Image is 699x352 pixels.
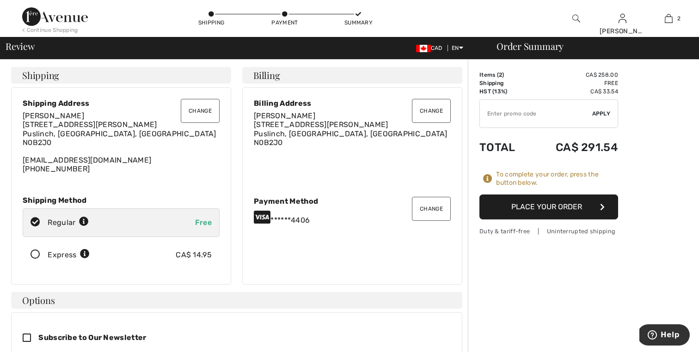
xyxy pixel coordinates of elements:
span: Free [195,218,212,227]
td: HST (13%) [479,87,530,96]
span: [PERSON_NAME] [254,111,315,120]
td: CA$ 33.54 [530,87,618,96]
img: 1ère Avenue [22,7,88,26]
td: CA$ 258.00 [530,71,618,79]
div: Shipping Address [23,99,220,108]
td: CA$ 291.54 [530,132,618,163]
img: My Info [619,13,626,24]
input: Promo code [480,100,592,127]
button: Change [412,197,451,221]
div: Regular [48,217,89,228]
td: Free [530,79,618,87]
td: Items ( ) [479,71,530,79]
div: Shipping Method [23,196,220,205]
button: Change [181,99,220,123]
div: [EMAIL_ADDRESS][DOMAIN_NAME] [PHONE_NUMBER] [23,111,220,173]
span: [STREET_ADDRESS][PERSON_NAME] Puslinch, [GEOGRAPHIC_DATA], [GEOGRAPHIC_DATA] N0B2J0 [254,120,448,146]
img: Canadian Dollar [416,45,431,52]
h4: Options [11,292,462,309]
div: CA$ 14.95 [176,249,212,261]
span: [PERSON_NAME] [23,111,84,120]
span: 2 [677,14,681,23]
div: Shipping [197,18,225,27]
div: < Continue Shopping [22,26,78,34]
span: [STREET_ADDRESS][PERSON_NAME] Puslinch, [GEOGRAPHIC_DATA], [GEOGRAPHIC_DATA] N0B2J0 [23,120,216,146]
div: Express [48,249,90,261]
div: Payment [271,18,299,27]
div: [PERSON_NAME] [600,26,645,36]
div: Payment Method [254,197,451,206]
td: Shipping [479,79,530,87]
button: Place Your Order [479,194,618,219]
img: My Bag [665,13,673,24]
td: Total [479,132,530,163]
span: Shipping [22,71,59,80]
div: Billing Address [254,99,451,108]
span: EN [452,45,463,51]
div: Duty & tariff-free | Uninterrupted shipping [479,227,618,236]
span: 2 [499,72,502,78]
div: To complete your order, press the button below. [496,170,618,187]
button: Change [412,99,451,123]
span: CAD [416,45,446,51]
span: Review [6,42,35,51]
a: Sign In [619,14,626,23]
span: Apply [592,109,611,118]
span: Billing [253,71,280,80]
div: Order Summary [485,42,693,51]
iframe: Opens a widget where you can find more information [639,324,690,347]
img: search the website [572,13,580,24]
div: Summary [344,18,372,27]
span: Subscribe to Our Newsletter [38,333,146,342]
a: 2 [646,13,691,24]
